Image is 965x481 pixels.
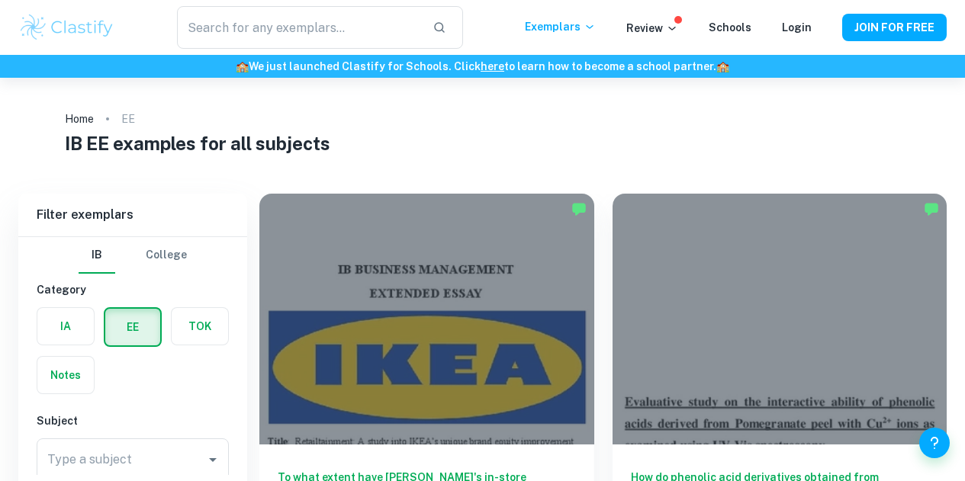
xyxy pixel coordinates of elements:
[709,21,751,34] a: Schools
[105,309,160,345] button: EE
[481,60,504,72] a: here
[65,130,900,157] h1: IB EE examples for all subjects
[79,237,187,274] div: Filter type choice
[626,20,678,37] p: Review
[37,357,94,393] button: Notes
[919,428,950,458] button: Help and Feedback
[177,6,421,49] input: Search for any exemplars...
[37,308,94,345] button: IA
[716,60,729,72] span: 🏫
[236,60,249,72] span: 🏫
[65,108,94,130] a: Home
[79,237,115,274] button: IB
[172,308,228,345] button: TOK
[37,281,229,298] h6: Category
[3,58,962,75] h6: We just launched Clastify for Schools. Click to learn how to become a school partner.
[18,12,115,43] img: Clastify logo
[18,194,247,236] h6: Filter exemplars
[146,237,187,274] button: College
[782,21,812,34] a: Login
[37,412,229,429] h6: Subject
[842,14,947,41] button: JOIN FOR FREE
[571,201,587,216] img: Marked
[525,18,596,35] p: Exemplars
[202,449,224,470] button: Open
[121,111,135,127] p: EE
[924,201,939,216] img: Marked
